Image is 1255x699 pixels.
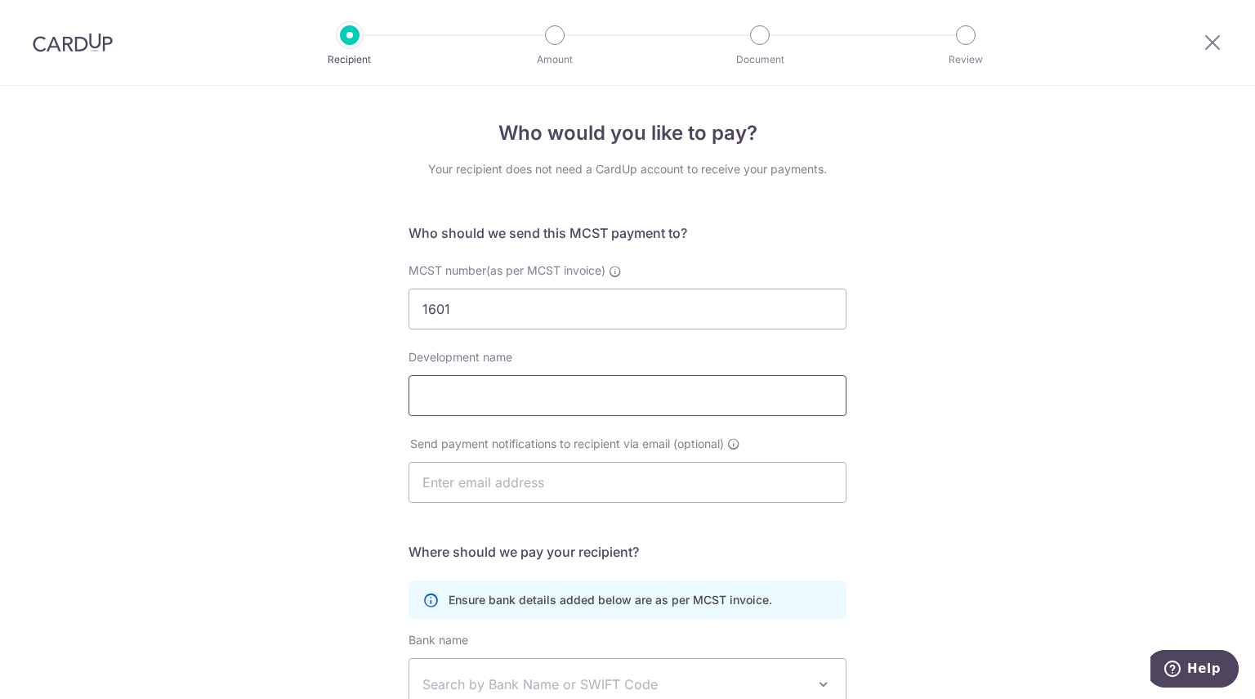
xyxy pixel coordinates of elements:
[422,674,806,694] span: Search by Bank Name or SWIFT Code
[699,52,820,68] p: Document
[449,592,772,608] p: Ensure bank details added below are as per MCST invoice.
[410,436,724,452] span: Send payment notifications to recipient via email (optional)
[409,632,468,648] label: Bank name
[289,52,410,68] p: Recipient
[409,289,846,329] input: Example: 0001
[37,11,70,26] span: Help
[409,349,512,365] label: Development name
[905,52,1026,68] p: Review
[494,52,615,68] p: Amount
[409,223,846,243] h5: Who should we send this MCST payment to?
[33,33,113,52] img: CardUp
[409,462,846,503] input: Enter email address
[409,161,846,177] div: Your recipient does not need a CardUp account to receive your payments.
[409,542,846,562] h5: Where should we pay your recipient?
[1150,650,1239,691] iframe: Opens a widget where you can find more information
[409,263,605,277] span: MCST number(as per MCST invoice)
[409,119,846,148] h4: Who would you like to pay?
